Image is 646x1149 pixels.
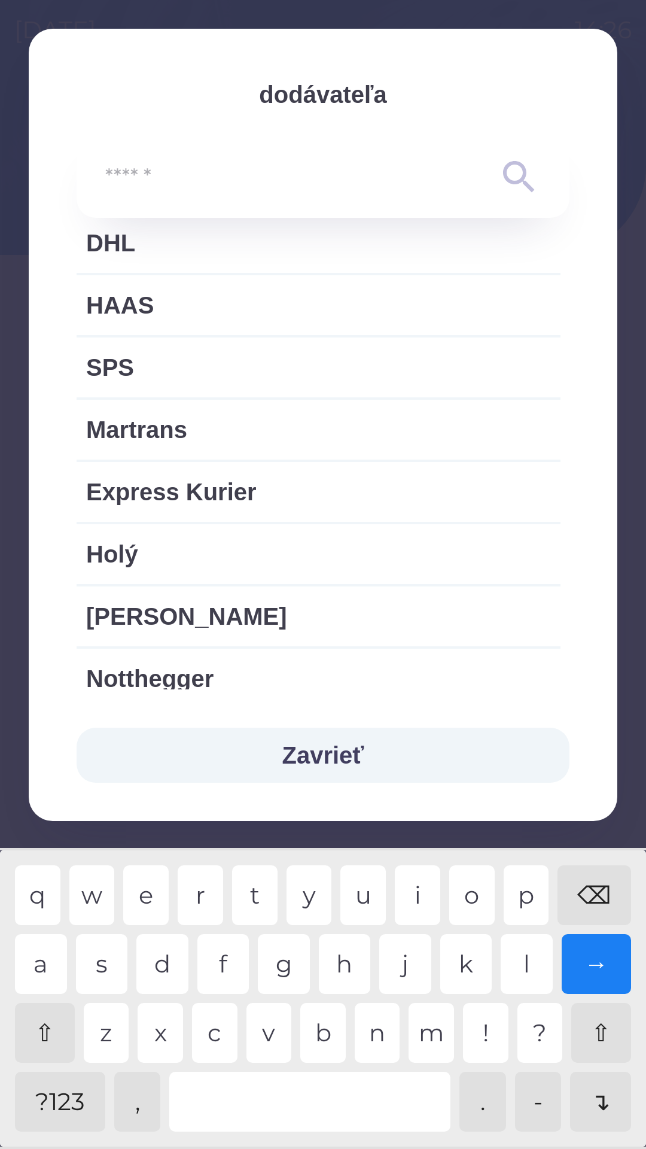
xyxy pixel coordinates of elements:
span: Notthegger [86,661,551,697]
span: DHL [86,225,551,261]
div: [PERSON_NAME] [77,586,560,646]
div: SPS [77,338,560,397]
div: DHL [77,213,560,273]
p: dodávateľa [77,77,569,113]
div: Holý [77,524,560,584]
span: SPS [86,349,551,385]
div: Notthegger [77,649,560,709]
button: Zavrieť [77,728,569,783]
span: Martrans [86,412,551,448]
span: Holý [86,536,551,572]
span: HAAS [86,287,551,323]
span: [PERSON_NAME] [86,598,551,634]
div: HAAS [77,275,560,335]
div: Martrans [77,400,560,460]
span: Express Kurier [86,474,551,510]
div: Express Kurier [77,462,560,522]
